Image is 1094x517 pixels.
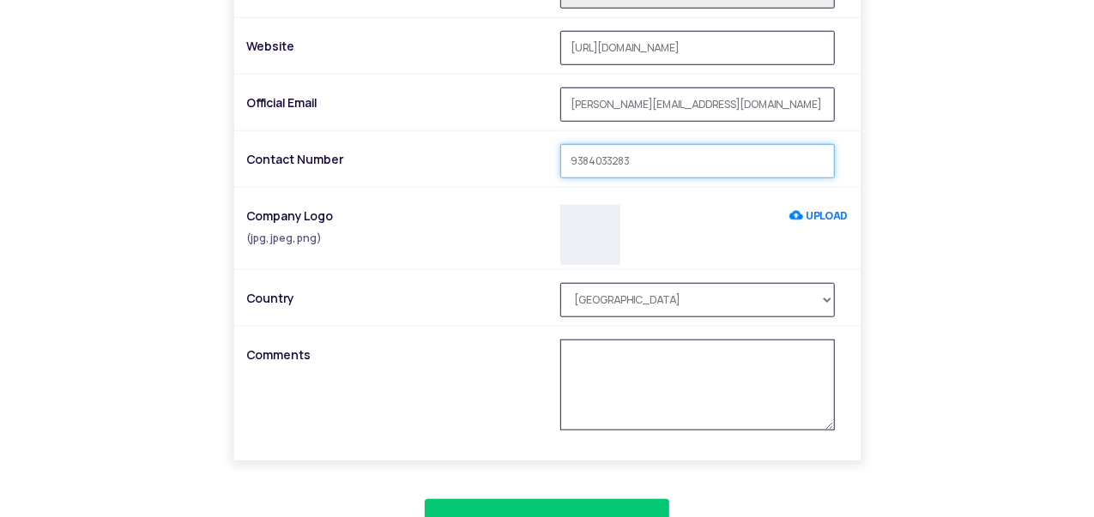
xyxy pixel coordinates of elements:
div: (jpg, jpeg, png) [247,223,535,254]
label: Contact Number [247,144,547,175]
label: Official Email [247,87,547,118]
label: Website [247,31,547,62]
label: Country [247,283,547,314]
label: Comments [247,340,547,370]
label: UPLOAD [789,201,848,231]
label: Company Logo [247,201,547,254]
